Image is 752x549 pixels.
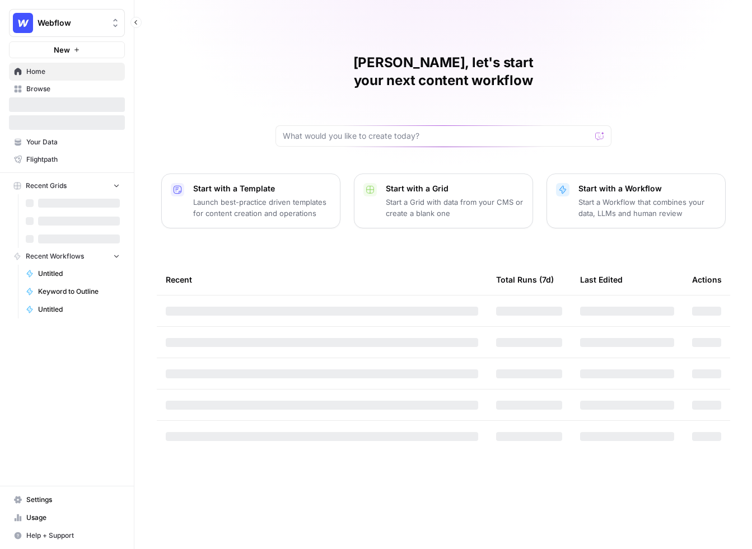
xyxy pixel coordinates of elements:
[21,301,125,318] a: Untitled
[9,133,125,151] a: Your Data
[496,264,554,295] div: Total Runs (7d)
[9,177,125,194] button: Recent Grids
[54,44,70,55] span: New
[9,248,125,265] button: Recent Workflows
[193,183,331,194] p: Start with a Template
[386,196,524,219] p: Start a Grid with data from your CMS or create a blank one
[275,54,611,90] h1: [PERSON_NAME], let's start your next content workflow
[9,151,125,168] a: Flightpath
[21,283,125,301] a: Keyword to Outline
[26,154,120,165] span: Flightpath
[9,527,125,545] button: Help + Support
[26,251,84,261] span: Recent Workflows
[21,265,125,283] a: Untitled
[9,491,125,509] a: Settings
[580,264,623,295] div: Last Edited
[166,264,478,295] div: Recent
[26,137,120,147] span: Your Data
[38,17,105,29] span: Webflow
[9,509,125,527] a: Usage
[13,13,33,33] img: Webflow Logo
[38,269,120,279] span: Untitled
[26,531,120,541] span: Help + Support
[26,495,120,505] span: Settings
[354,173,533,228] button: Start with a GridStart a Grid with data from your CMS or create a blank one
[578,196,716,219] p: Start a Workflow that combines your data, LLMs and human review
[38,304,120,315] span: Untitled
[578,183,716,194] p: Start with a Workflow
[26,84,120,94] span: Browse
[161,173,340,228] button: Start with a TemplateLaunch best-practice driven templates for content creation and operations
[26,181,67,191] span: Recent Grids
[692,264,722,295] div: Actions
[9,9,125,37] button: Workspace: Webflow
[283,130,591,142] input: What would you like to create today?
[9,41,125,58] button: New
[9,63,125,81] a: Home
[386,183,524,194] p: Start with a Grid
[547,173,726,228] button: Start with a WorkflowStart a Workflow that combines your data, LLMs and human review
[38,287,120,297] span: Keyword to Outline
[9,80,125,98] a: Browse
[193,196,331,219] p: Launch best-practice driven templates for content creation and operations
[26,513,120,523] span: Usage
[26,67,120,77] span: Home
